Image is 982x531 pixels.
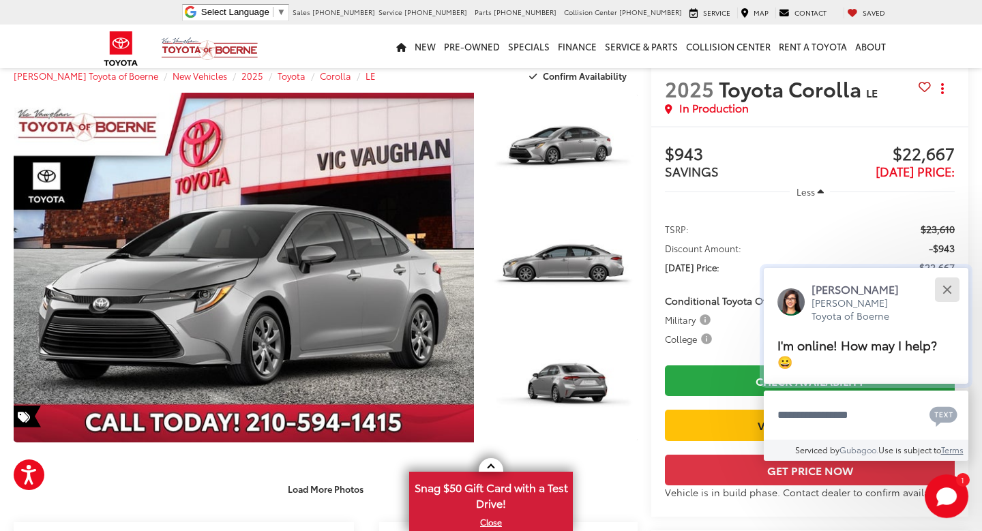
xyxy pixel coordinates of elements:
[665,313,715,327] button: Military
[278,477,373,501] button: Load More Photos
[919,260,955,274] span: $22,667
[9,91,478,443] img: 2025 Toyota Corolla LE
[488,330,640,443] img: 2025 Toyota Corolla LE
[925,399,962,430] button: Chat with SMS
[737,7,772,18] a: Map
[488,92,640,205] img: 2025 Toyota Corolla LE
[201,7,269,17] span: Select Language
[475,7,492,17] span: Parts
[665,222,689,236] span: TSRP:
[665,74,714,103] span: 2025
[173,70,227,82] a: New Vehicles
[366,70,376,82] a: LE
[812,282,912,297] p: [PERSON_NAME]
[754,7,769,18] span: Map
[929,405,957,427] svg: Text
[797,185,815,198] span: Less
[494,7,556,17] span: [PHONE_NUMBER]
[665,455,955,485] button: Get Price Now
[851,25,890,68] a: About
[543,70,627,82] span: Confirm Availability
[665,313,713,327] span: Military
[839,444,878,455] a: Gubagoo.
[686,7,734,18] a: Service
[925,474,968,518] button: Toggle Chat Window
[95,27,147,71] img: Toyota
[941,444,964,455] a: Terms
[665,365,955,396] a: Check Availability
[489,93,638,204] a: Expand Photo 1
[863,7,885,18] span: Saved
[161,37,258,61] img: Vic Vaughan Toyota of Boerne
[665,162,719,180] span: SAVINGS
[392,25,411,68] a: Home
[665,332,715,346] span: College
[795,444,839,455] span: Serviced by
[775,25,851,68] a: Rent a Toyota
[790,179,831,204] button: Less
[931,76,955,100] button: Actions
[921,222,955,236] span: $23,610
[878,444,941,455] span: Use is subject to
[404,7,467,17] span: [PHONE_NUMBER]
[278,70,306,82] a: Toyota
[564,7,617,17] span: Collision Center
[810,145,955,165] span: $22,667
[665,145,809,165] span: $943
[489,212,638,324] a: Expand Photo 2
[775,7,830,18] a: Contact
[14,406,41,427] span: Special
[277,7,286,17] span: ▼
[925,474,968,518] svg: Start Chat
[764,391,968,440] textarea: Type your message
[876,162,955,180] span: [DATE] Price:
[929,241,955,255] span: -$943
[682,25,775,68] a: Collision Center
[703,7,730,18] span: Service
[489,331,638,442] a: Expand Photo 3
[14,70,158,82] a: [PERSON_NAME] Toyota of Boerne
[201,7,286,17] a: Select Language​
[312,7,375,17] span: [PHONE_NUMBER]
[440,25,504,68] a: Pre-Owned
[601,25,682,68] a: Service & Parts: Opens in a new tab
[665,485,955,499] div: Vehicle is in build phase. Contact dealer to confirm availability.
[320,70,351,82] a: Corolla
[293,7,310,17] span: Sales
[378,7,402,17] span: Service
[679,100,749,116] span: In Production
[866,85,878,100] span: LE
[522,64,638,88] button: Confirm Availability
[504,25,554,68] a: Specials
[941,83,944,94] span: dropdown dots
[488,211,640,324] img: 2025 Toyota Corolla LE
[411,25,440,68] a: New
[665,260,719,274] span: [DATE] Price:
[961,476,964,483] span: 1
[777,335,937,370] span: I'm online! How may I help? 😀
[665,410,955,440] a: Value Your Trade
[411,473,571,515] span: Snag $50 Gift Card with a Test Drive!
[764,268,968,461] div: Close[PERSON_NAME][PERSON_NAME] Toyota of BoerneI'm online! How may I help? 😀Type your messageCha...
[812,297,912,323] p: [PERSON_NAME] Toyota of Boerne
[241,70,263,82] a: 2025
[665,241,741,255] span: Discount Amount:
[719,74,866,103] span: Toyota Corolla
[932,275,962,304] button: Close
[14,93,474,442] a: Expand Photo 0
[619,7,682,17] span: [PHONE_NUMBER]
[844,7,889,18] a: My Saved Vehicles
[665,332,717,346] button: College
[794,7,827,18] span: Contact
[554,25,601,68] a: Finance
[665,294,783,307] span: Conditional Toyota Offers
